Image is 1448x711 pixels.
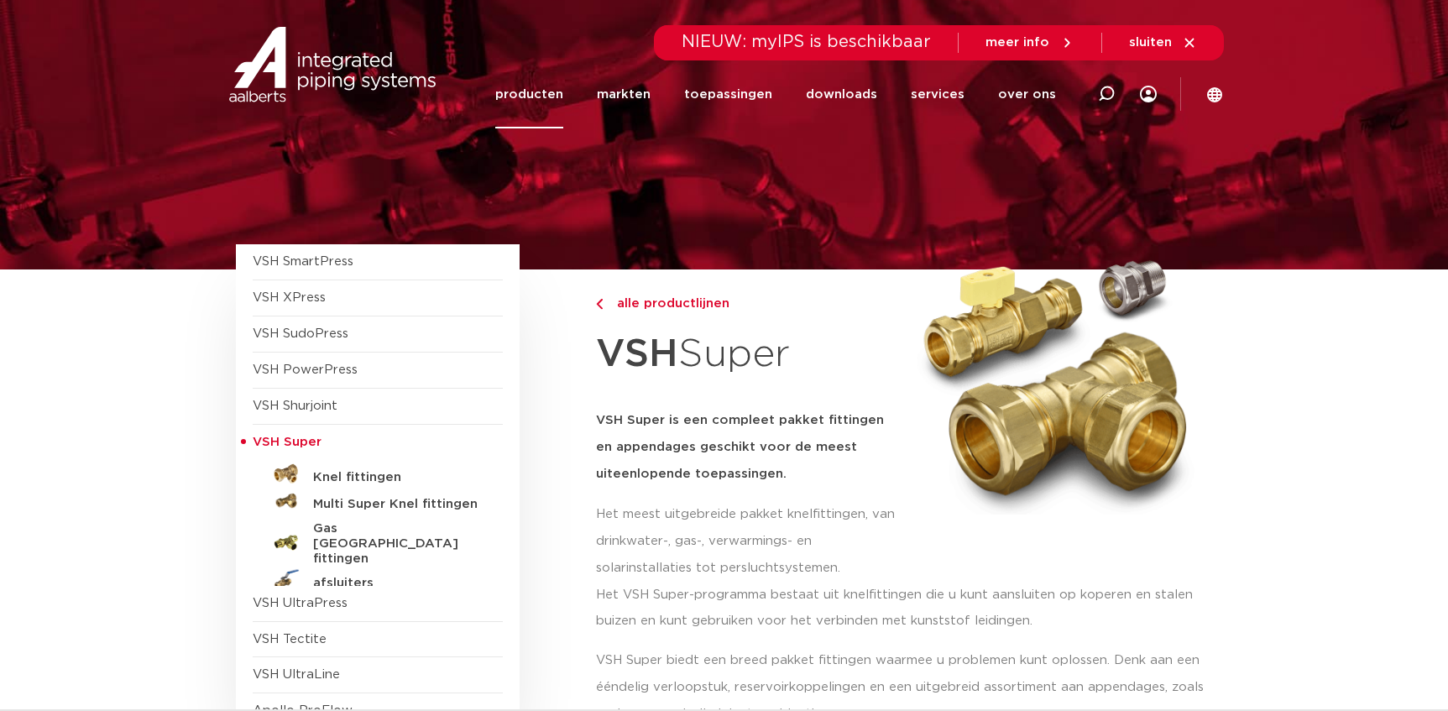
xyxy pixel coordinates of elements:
[1140,60,1157,128] div: my IPS
[313,470,479,485] h5: Knel fittingen
[253,255,353,268] a: VSH SmartPress
[313,521,479,567] h5: Gas [GEOGRAPHIC_DATA] fittingen
[985,36,1049,49] span: meer info
[313,576,479,591] h5: afsluiters
[596,407,900,488] h5: VSH Super is een compleet pakket fittingen en appendages geschikt voor de meest uiteenlopende toe...
[253,488,503,515] a: Multi Super Knel fittingen
[253,668,340,681] a: VSH UltraLine
[253,291,326,304] a: VSH XPress
[253,597,348,609] a: VSH UltraPress
[313,497,479,512] h5: Multi Super Knel fittingen
[253,567,503,593] a: afsluiters
[596,335,678,374] strong: VSH
[596,582,1213,635] p: Het VSH Super-programma bestaat uit knelfittingen die u kunt aansluiten op koperen en stalen buiz...
[607,297,729,310] span: alle productlijnen
[911,60,964,128] a: services
[682,34,931,50] span: NIEUW: myIPS is beschikbaar
[596,322,900,387] h1: Super
[998,60,1056,128] a: over ons
[596,501,900,582] p: Het meest uitgebreide pakket knelfittingen, van drinkwater-, gas-, verwarmings- en solarinstallat...
[985,35,1074,50] a: meer info
[253,436,321,448] span: VSH Super
[597,60,651,128] a: markten
[253,400,337,412] a: VSH Shurjoint
[806,60,877,128] a: downloads
[684,60,772,128] a: toepassingen
[495,60,1056,128] nav: Menu
[253,633,327,646] a: VSH Tectite
[596,294,900,314] a: alle productlijnen
[253,461,503,488] a: Knel fittingen
[1129,36,1172,49] span: sluiten
[495,60,563,128] a: producten
[253,515,503,567] a: Gas [GEOGRAPHIC_DATA] fittingen
[253,363,358,376] a: VSH PowerPress
[253,327,348,340] a: VSH SudoPress
[1129,35,1197,50] a: sluiten
[596,299,603,310] img: chevron-right.svg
